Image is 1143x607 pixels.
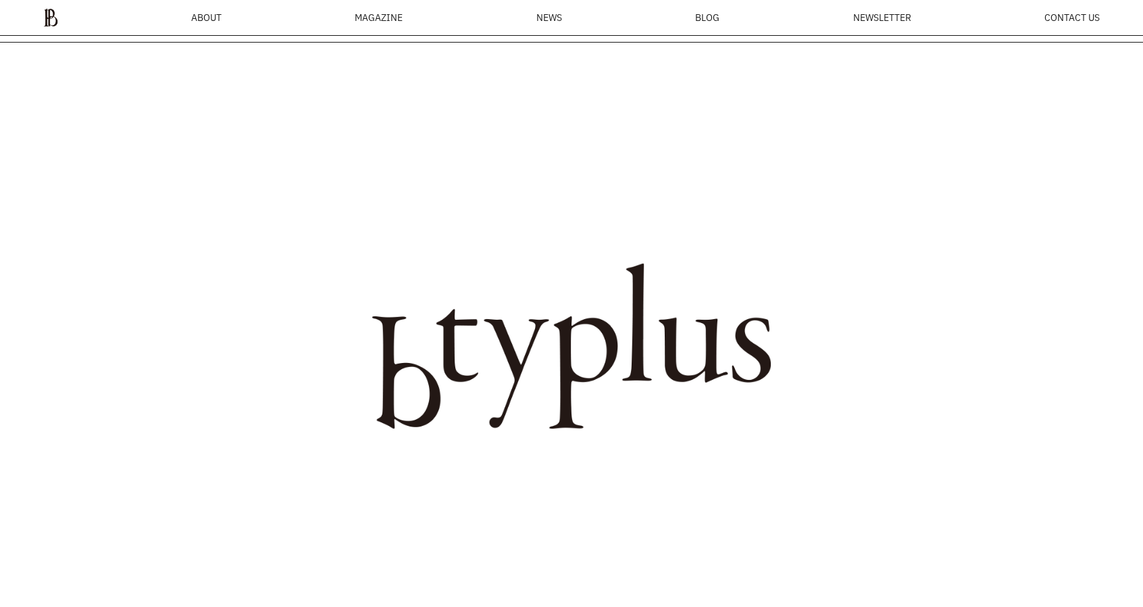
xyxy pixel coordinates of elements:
a: NEWSLETTER [853,13,911,22]
img: ba379d5522eb3.png [43,8,58,27]
a: BLOG [695,13,719,22]
a: ABOUT [191,13,222,22]
div: MAGAZINE [355,13,403,22]
a: CONTACT US [1044,13,1100,22]
a: NEWS [536,13,562,22]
